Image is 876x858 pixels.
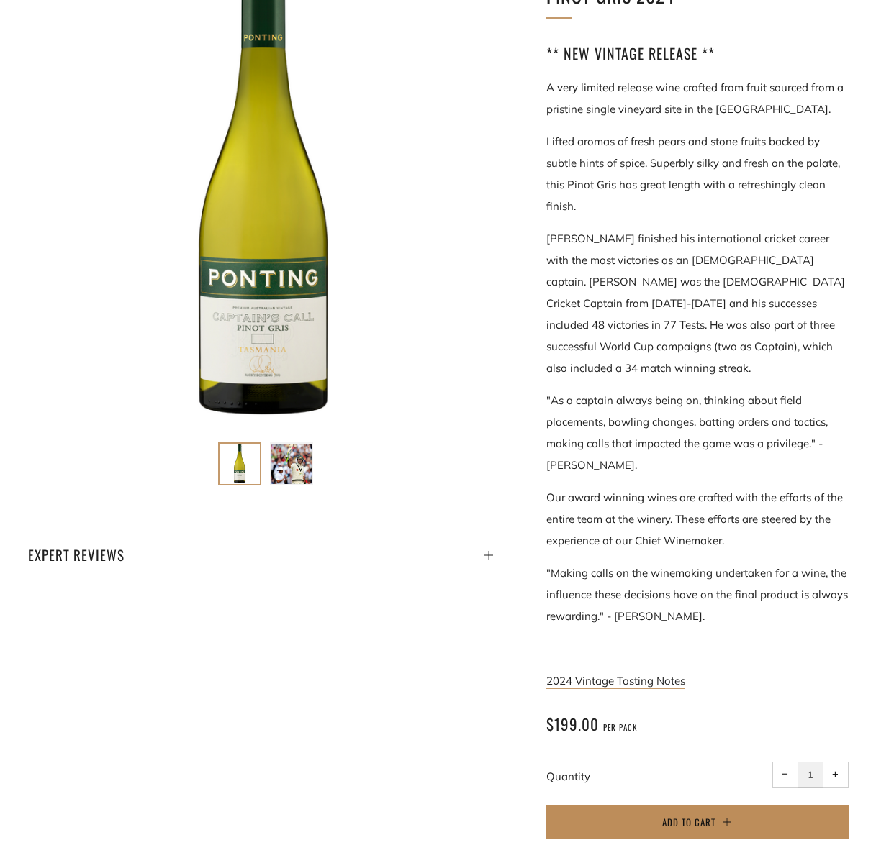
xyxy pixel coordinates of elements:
[546,770,590,783] label: Quantity
[546,228,849,379] p: [PERSON_NAME] finished his international cricket career with the most victories as an [DEMOGRAPHI...
[662,815,715,829] span: Add to Cart
[798,762,823,788] input: quantity
[782,771,788,777] span: −
[546,805,849,839] button: Add to Cart
[546,40,849,66] h3: ** NEW VINTAGE RELEASE **
[546,713,599,735] span: $199.00
[546,674,685,689] a: 2024 Vintage Tasting Notes
[218,442,261,485] button: Load image into Gallery viewer, Ponting &#39;Captain&#39;s Call&#39; Tasmanian Pinot Gris 2024
[546,131,849,217] p: Lifted aromas of fresh pears and stone fruits backed by subtle hints of spice. Superbly silky and...
[28,542,503,567] h4: Expert Reviews
[271,444,312,484] img: Load image into Gallery viewer, Ponting &#39;Captain&#39;s Call&#39; Tasmanian Pinot Gris 2024
[832,771,839,777] span: +
[546,77,849,120] p: A very limited release wine crafted from fruit sourced from a pristine single vineyard site in th...
[603,722,637,733] span: per pack
[28,529,503,567] a: Expert Reviews
[546,562,849,627] p: "Making calls on the winemaking undertaken for a wine, the influence these decisions have on the ...
[220,444,260,484] img: Load image into Gallery viewer, Ponting &#39;Captain&#39;s Call&#39; Tasmanian Pinot Gris 2024
[546,390,849,476] p: "As a captain always being on, thinking about field placements, bowling changes, batting orders a...
[546,487,849,552] p: Our award winning wines are crafted with the efforts of the entire team at the winery. These effo...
